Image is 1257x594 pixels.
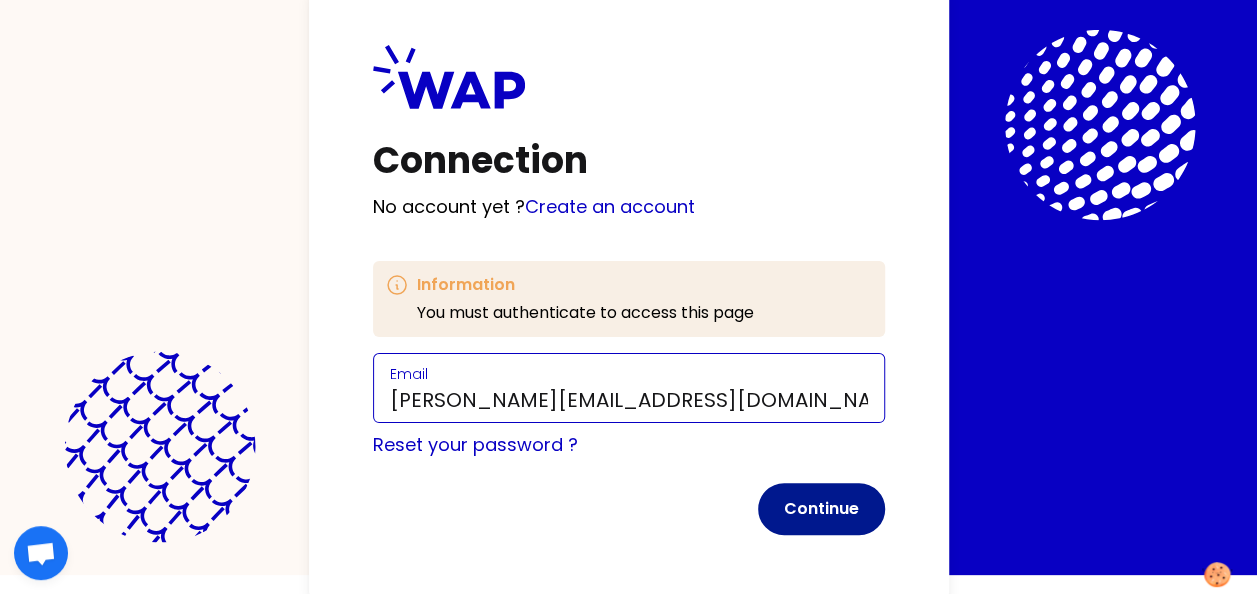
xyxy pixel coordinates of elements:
p: No account yet ? [373,193,885,221]
p: You must authenticate to access this page [417,301,754,325]
h3: Information [417,273,754,297]
div: Ouvrir le chat [14,526,68,580]
h1: Connection [373,141,885,181]
button: Continue [758,483,885,535]
label: Email [390,364,428,384]
a: Create an account [525,194,695,219]
a: Reset your password ? [373,432,578,457]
